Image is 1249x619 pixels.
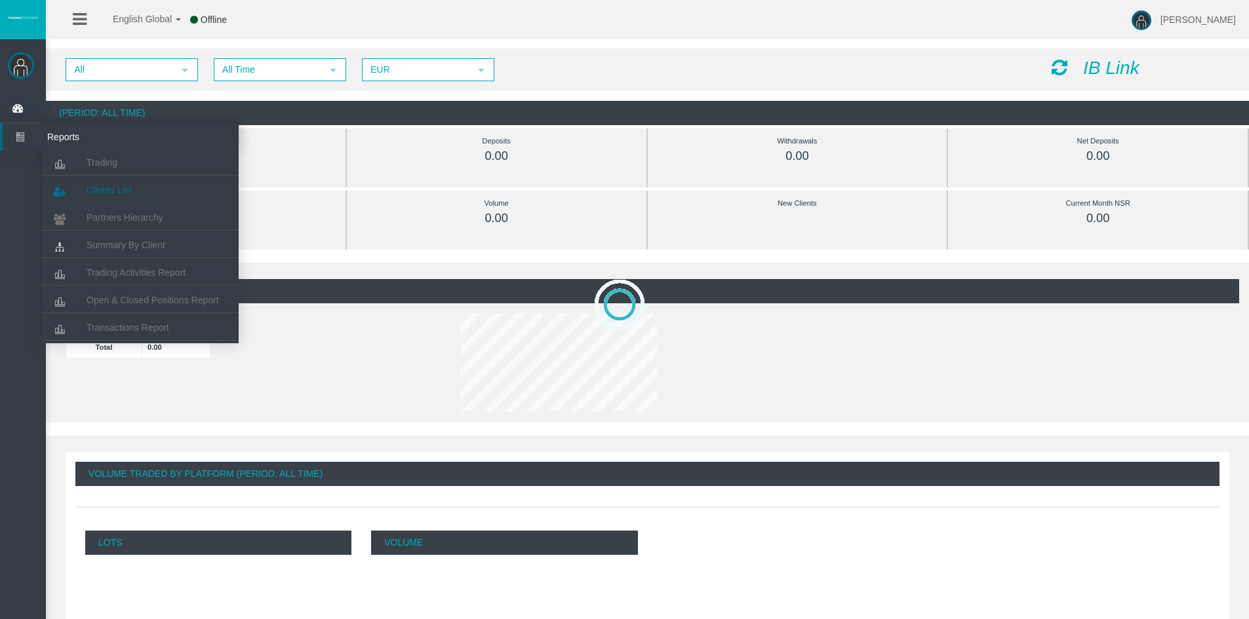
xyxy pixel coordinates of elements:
p: Lots [85,531,351,555]
div: (Period: All Time) [46,101,1249,125]
span: [PERSON_NAME] [1160,14,1236,25]
span: Trading Activities Report [87,267,186,278]
span: Summary By Client [87,240,165,250]
a: Transactions Report [42,316,239,339]
a: Summary By Client [42,233,239,257]
span: Partners Hierarchy [87,212,163,223]
div: 0.00 [677,149,918,164]
td: Total [66,336,142,358]
div: Deposits [376,134,617,149]
span: select [328,65,338,75]
div: Volume [376,196,617,211]
span: Transactions Report [87,322,169,333]
div: Volume Traded By Platform (Period: All Time) [75,462,1219,486]
div: 0.00 [376,211,617,226]
img: user-image [1132,10,1151,30]
div: 0.00 [978,149,1218,164]
a: Open & Closed Positions Report [42,288,239,312]
span: Reports [37,123,166,151]
span: EUR [363,60,469,80]
a: Trading Activities Report [42,261,239,284]
span: Trading [87,157,117,168]
i: IB Link [1083,58,1140,78]
a: Trading [42,151,239,174]
div: 0.00 [376,149,617,164]
span: All [67,60,173,80]
a: Clients List [42,178,239,202]
img: logo.svg [7,15,39,20]
a: Partners Hierarchy [42,206,239,229]
span: Open & Closed Positions Report [87,295,219,305]
i: Reload Dashboard [1052,58,1067,77]
p: Volume [371,531,637,555]
span: Clients List [87,185,131,195]
span: Offline [201,14,227,25]
div: New Clients [677,196,918,211]
div: Withdrawals [677,134,918,149]
div: Current Month NSR [978,196,1218,211]
span: select [476,65,486,75]
div: 0.00 [978,211,1218,226]
a: Reports [3,123,239,151]
span: English Global [96,14,172,24]
div: Net Deposits [978,134,1218,149]
span: All Time [215,60,321,80]
td: 0.00 [142,336,210,358]
span: select [180,65,190,75]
